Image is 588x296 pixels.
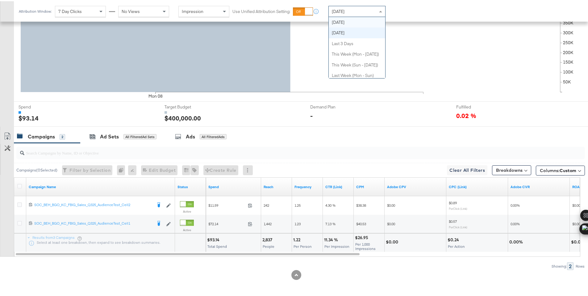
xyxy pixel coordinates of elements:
[572,220,580,225] span: $0.00
[263,243,274,247] span: People
[355,241,376,250] span: Per 1,000 Impressions
[262,236,274,242] div: 2,837
[34,220,152,225] div: SOC_BEH_BGO_KC_FBIG_Sales_Q325_AudienceTest_Cell1
[325,202,336,206] span: 4.30 %
[294,243,312,247] span: Per Person
[511,202,520,206] span: 0.00%
[34,220,152,226] a: SOC_BEH_BGO_KC_FBIG_Sales_Q325_AudienceTest_Cell1
[180,227,194,231] label: Active
[329,48,385,58] div: This Week (Mon - [DATE])
[329,58,385,69] div: This Week (Sun - [DATE])
[294,220,301,225] span: 1.23
[264,183,290,188] a: The number of people your ad was served to.
[200,133,227,138] div: All Filtered Ads
[356,220,366,225] span: $40.53
[325,183,351,188] a: The number of clicks received on a link in your ad divided by the number of impressions.
[567,261,573,269] div: 2
[186,132,195,139] div: Ads
[208,220,245,225] span: $72.14
[100,132,119,139] div: Ad Sets
[456,103,503,109] span: Fulfilled
[571,238,585,244] div: $0.00
[165,103,211,109] span: Target Budget
[511,220,520,225] span: 0.00%
[264,202,269,206] span: 242
[294,202,301,206] span: 1.25
[575,263,585,267] div: Rows
[29,183,173,188] a: Your campaign name.
[560,167,576,172] span: Custom
[449,165,485,173] span: Clear All Filters
[572,202,580,206] span: $0.00
[232,7,290,13] label: Use Unified Attribution Setting:
[447,164,487,174] button: Clear All Filters
[448,236,461,242] div: $0.24
[123,133,156,138] div: All Filtered Ad Sets
[449,183,506,188] a: The average cost for each link click you've received from your ad.
[310,110,313,119] div: -
[122,7,140,13] span: No Views
[329,69,385,80] div: Last Week (Mon - Sun)
[165,112,201,121] div: $400,000.00
[492,164,531,174] button: Breakdowns
[449,199,457,204] span: $0.89
[324,236,340,242] div: 11.34 %
[177,183,203,188] a: Shows the current state of your Ad Campaign.
[180,208,194,212] label: Active
[511,183,567,188] a: Adobe CVR
[34,201,152,206] div: SOC_BEH_BGO_KC_FBIG_Sales_Q325_AudienceTest_Cell2
[387,202,395,206] span: $0.00
[324,243,349,247] span: Per Impression
[24,143,533,155] input: Search Campaigns by Name, ID or Objective
[456,110,476,118] span: 0.02 %
[536,164,585,174] button: Columns:Custom
[19,112,39,121] div: $93.14
[509,238,525,244] div: 0.00%
[117,164,128,174] div: 0
[58,7,82,13] span: 7 Day Clicks
[356,202,366,206] span: $38.38
[540,166,576,172] span: Columns:
[28,132,55,139] div: Campaigns
[294,183,320,188] a: The average number of times your ad was served to each person.
[19,103,65,109] span: Spend
[386,238,400,244] div: $0.00
[208,183,259,188] a: The total amount spent to date.
[148,92,163,98] text: Mon 08
[387,183,444,188] a: Adobe CPV
[325,220,336,225] span: 7.13 %
[293,236,302,242] div: 1.22
[449,205,467,209] sub: Per Click (Link)
[182,7,203,13] span: Impression
[449,218,457,222] span: $0.57
[329,26,385,37] div: [DATE]
[16,166,57,172] div: Campaigns ( 0 Selected)
[332,7,344,13] span: [DATE]
[356,183,382,188] a: The average cost you've paid to have 1,000 impressions of your ad.
[387,220,395,225] span: $0.00
[207,236,221,242] div: $93.14
[329,37,385,48] div: Last 3 Days
[355,234,370,239] div: $26.95
[329,16,385,27] div: [DATE]
[34,201,152,207] a: SOC_BEH_BGO_KC_FBIG_Sales_Q325_AudienceTest_Cell2
[310,103,357,109] span: Demand Plan
[448,243,465,247] span: Per Action
[207,243,227,247] span: Total Spend
[551,263,567,267] div: Showing:
[208,202,245,206] span: $11.59
[264,220,272,225] span: 1,442
[449,224,467,228] sub: Per Click (Link)
[19,8,52,12] div: Attribution Window:
[60,133,65,138] div: 2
